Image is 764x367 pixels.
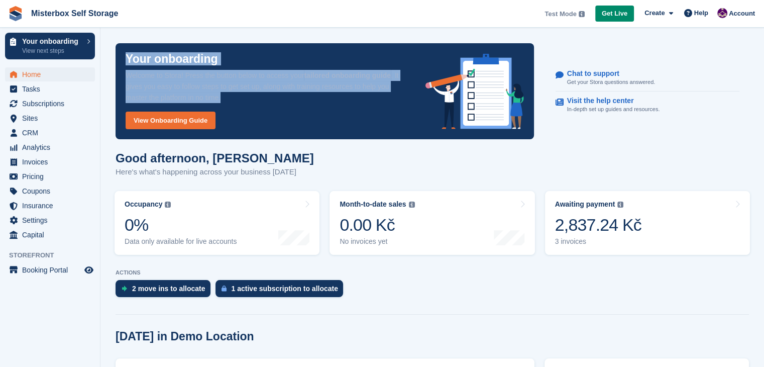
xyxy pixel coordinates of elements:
[22,97,82,111] span: Subscriptions
[544,9,576,19] span: Test Mode
[22,46,82,55] p: View next steps
[729,9,755,19] span: Account
[125,215,237,235] div: 0%
[22,67,82,81] span: Home
[5,199,95,213] a: menu
[9,250,100,260] span: Storefront
[22,199,82,213] span: Insurance
[5,140,95,154] a: menu
[126,70,409,103] p: Welcome to Stora! Press the button below to access your . It gives you easy to follow steps to ge...
[132,285,205,293] div: 2 move ins to allocate
[556,64,739,92] a: Chat to support Get your Stora questions answered.
[22,111,82,125] span: Sites
[115,191,319,255] a: Occupancy 0% Data only available for live accounts
[5,169,95,183] a: menu
[5,155,95,169] a: menu
[304,71,391,79] strong: tailored onboarding guide
[5,126,95,140] a: menu
[116,151,314,165] h1: Good afternoon, [PERSON_NAME]
[644,8,665,18] span: Create
[340,237,414,246] div: No invoices yet
[22,263,82,277] span: Booking Portal
[5,97,95,111] a: menu
[232,285,338,293] div: 1 active subscription to allocate
[340,215,414,235] div: 0.00 Kč
[567,97,652,105] p: Visit the help center
[567,105,660,114] p: In-depth set up guides and resources.
[555,200,615,209] div: Awaiting payment
[602,9,627,19] span: Get Live
[165,202,171,208] img: icon-info-grey-7440780725fd019a000dd9b08b2336e03edf1995a4989e88bcd33f0948082b44.svg
[555,237,641,246] div: 3 invoices
[5,33,95,59] a: Your onboarding View next steps
[5,67,95,81] a: menu
[8,6,23,21] img: stora-icon-8386f47178a22dfd0bd8f6a31ec36ba5ce8667c1dd55bd0f319d3a0aa187defe.svg
[567,78,655,86] p: Get your Stora questions answered.
[27,5,122,22] a: Misterbox Self Storage
[330,191,534,255] a: Month-to-date sales 0.00 Kč No invoices yet
[22,126,82,140] span: CRM
[126,112,215,129] a: View Onboarding Guide
[545,191,750,255] a: Awaiting payment 2,837.24 Kč 3 invoices
[122,286,127,292] img: move_ins_to_allocate_icon-fdf77a2bb77ea45bf5b3d319d69a93e2d87916cf1d5bf7949dd705db3b84f3ca.svg
[116,330,254,343] h2: [DATE] in Demo Location
[5,111,95,125] a: menu
[125,200,162,209] div: Occupancy
[116,269,749,276] p: ACTIONS
[22,140,82,154] span: Analytics
[5,213,95,227] a: menu
[222,285,227,292] img: active_subscription_to_allocate_icon-d502201f5373d7db506a760aba3b589e785aa758c864c3986d89f69b8ff3...
[215,280,348,302] a: 1 active subscription to allocate
[425,54,524,129] img: onboarding-info-6c161a55d2c0e0a8cae90662b2fe09162a5109e8cc188191df67fb4f79e88e88.svg
[556,91,739,119] a: Visit the help center In-depth set up guides and resources.
[717,8,727,18] img: Anna Žambůrková
[5,184,95,198] a: menu
[22,184,82,198] span: Coupons
[595,6,634,22] a: Get Live
[22,155,82,169] span: Invoices
[22,213,82,227] span: Settings
[83,264,95,276] a: Preview store
[5,228,95,242] a: menu
[567,69,647,78] p: Chat to support
[409,202,415,208] img: icon-info-grey-7440780725fd019a000dd9b08b2336e03edf1995a4989e88bcd33f0948082b44.svg
[617,202,623,208] img: icon-info-grey-7440780725fd019a000dd9b08b2336e03edf1995a4989e88bcd33f0948082b44.svg
[22,82,82,96] span: Tasks
[125,237,237,246] div: Data only available for live accounts
[5,82,95,96] a: menu
[22,169,82,183] span: Pricing
[5,263,95,277] a: menu
[116,166,314,178] p: Here's what's happening across your business [DATE]
[340,200,406,209] div: Month-to-date sales
[126,53,218,65] p: Your onboarding
[694,8,708,18] span: Help
[579,11,585,17] img: icon-info-grey-7440780725fd019a000dd9b08b2336e03edf1995a4989e88bcd33f0948082b44.svg
[22,228,82,242] span: Capital
[22,38,82,45] p: Your onboarding
[555,215,641,235] div: 2,837.24 Kč
[116,280,215,302] a: 2 move ins to allocate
